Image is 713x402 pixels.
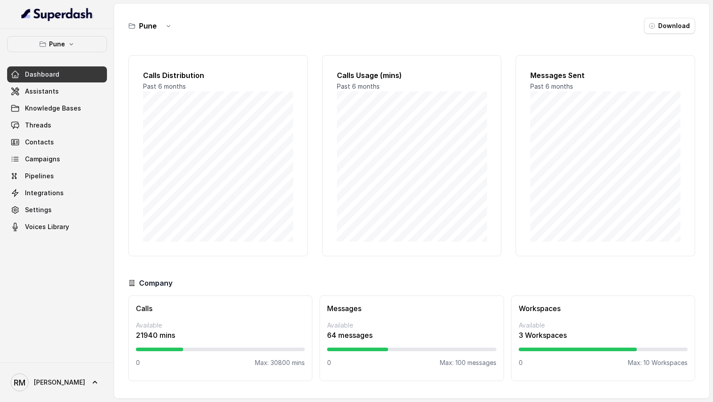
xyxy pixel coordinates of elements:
[327,358,331,367] p: 0
[136,321,305,330] p: Available
[7,66,107,82] a: Dashboard
[49,39,65,49] p: Pune
[337,70,487,81] h2: Calls Usage (mins)
[327,330,496,340] p: 64 messages
[7,134,107,150] a: Contacts
[7,36,107,52] button: Pune
[7,100,107,116] a: Knowledge Bases
[136,303,305,314] h3: Calls
[7,202,107,218] a: Settings
[143,82,186,90] span: Past 6 months
[139,21,157,31] h3: Pune
[519,303,688,314] h3: Workspaces
[7,370,107,395] a: [PERSON_NAME]
[7,151,107,167] a: Campaigns
[7,117,107,133] a: Threads
[143,70,293,81] h2: Calls Distribution
[7,168,107,184] a: Pipelines
[327,321,496,330] p: Available
[644,18,695,34] button: Download
[21,7,93,21] img: light.svg
[139,278,172,288] h3: Company
[519,321,688,330] p: Available
[519,330,688,340] p: 3 Workspaces
[530,82,573,90] span: Past 6 months
[7,83,107,99] a: Assistants
[7,185,107,201] a: Integrations
[337,82,380,90] span: Past 6 months
[530,70,680,81] h2: Messages Sent
[327,303,496,314] h3: Messages
[7,219,107,235] a: Voices Library
[519,358,523,367] p: 0
[255,358,305,367] p: Max: 30800 mins
[440,358,496,367] p: Max: 100 messages
[136,330,305,340] p: 21940 mins
[628,358,688,367] p: Max: 10 Workspaces
[136,358,140,367] p: 0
